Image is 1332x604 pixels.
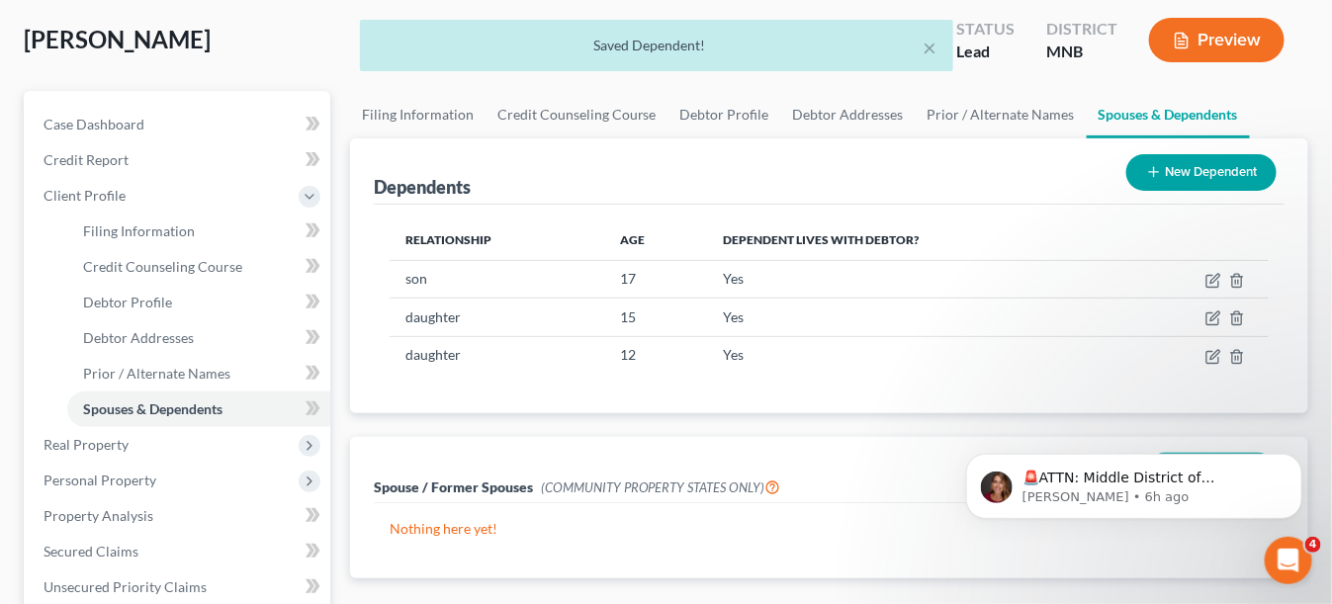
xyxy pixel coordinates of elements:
[604,260,707,298] td: 17
[1126,154,1277,191] button: New Dependent
[916,91,1087,138] a: Prior / Alternate Names
[604,336,707,374] td: 12
[936,412,1332,551] iframe: Intercom notifications message
[852,18,925,41] div: Chapter
[67,391,330,427] a: Spouses & Dependents
[1305,537,1321,553] span: 4
[708,260,1124,298] td: Yes
[44,578,207,595] span: Unsecured Priority Claims
[67,356,330,391] a: Prior / Alternate Names
[1265,537,1312,584] iframe: Intercom live chat
[390,519,1269,539] p: Nothing here yet!
[1046,18,1117,41] div: District
[350,91,486,138] a: Filing Information
[83,329,194,346] span: Debtor Addresses
[708,336,1124,374] td: Yes
[44,187,126,204] span: Client Profile
[83,222,195,239] span: Filing Information
[376,36,937,55] div: Saved Dependent!
[28,107,330,142] a: Case Dashboard
[956,18,1015,41] div: Status
[708,299,1124,336] td: Yes
[374,175,471,199] div: Dependents
[390,220,605,260] th: Relationship
[604,299,707,336] td: 15
[1087,91,1250,138] a: Spouses & Dependents
[390,260,605,298] td: son
[67,320,330,356] a: Debtor Addresses
[83,400,222,417] span: Spouses & Dependents
[83,294,172,310] span: Debtor Profile
[44,472,156,488] span: Personal Property
[44,436,129,453] span: Real Property
[28,498,330,534] a: Property Analysis
[44,151,129,168] span: Credit Report
[1149,18,1285,62] button: Preview
[781,91,916,138] a: Debtor Addresses
[83,365,230,382] span: Prior / Alternate Names
[486,91,668,138] a: Credit Counseling Course
[604,220,707,260] th: Age
[28,534,330,569] a: Secured Claims
[28,142,330,178] a: Credit Report
[390,336,605,374] td: daughter
[67,285,330,320] a: Debtor Profile
[44,116,144,132] span: Case Dashboard
[390,299,605,336] td: daughter
[67,214,330,249] a: Filing Information
[83,258,242,275] span: Credit Counseling Course
[374,478,533,495] span: Spouse / Former Spouses
[44,543,138,560] span: Secured Claims
[44,507,153,524] span: Property Analysis
[924,36,937,59] button: ×
[668,91,781,138] a: Debtor Profile
[708,220,1124,260] th: Dependent lives with debtor?
[541,479,781,495] span: (COMMUNITY PROPERTY STATES ONLY)
[67,249,330,285] a: Credit Counseling Course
